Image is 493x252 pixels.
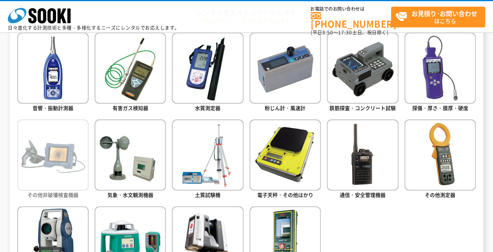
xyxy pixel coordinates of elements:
[249,119,321,200] a: 電子天秤・その他はかり
[249,32,321,104] img: 粉じん計・風速計
[17,32,89,104] img: 音響・振動計測器
[391,7,485,27] a: お見積り･お問い合わせはこちら
[327,119,398,191] img: 通信・安全管理機器
[249,119,321,191] img: 電子天秤・その他はかり
[327,32,398,104] img: 鉄筋探査・コンクリート試験
[8,25,180,30] p: 日々進化する計測技術と多種・多様化するニーズにレンタルでお応えします。
[95,119,166,200] a: 気象・水文観測機器
[95,119,166,191] img: 気象・水文観測機器
[249,32,321,113] a: 粉じん計・風速計
[172,32,243,113] a: 水質測定器
[172,119,243,200] a: 土質試験機
[327,119,398,200] a: 通信・安全管理機器
[107,191,153,198] span: 気象・水文観測機器
[327,32,398,113] a: 鉄筋探査・コンクリート試験
[33,104,73,112] span: 音響・振動計測器
[404,32,476,104] img: 探傷・厚さ・膜厚・硬度
[195,104,220,112] span: 水質測定器
[195,191,220,198] span: 土質試験機
[113,104,148,112] span: 有害ガス検知器
[412,104,468,112] span: 探傷・厚さ・膜厚・硬度
[17,119,89,191] img: その他非破壊検査機器
[404,119,476,191] img: その他測定器
[329,104,396,112] span: 鉄筋探査・コンクリート試験
[311,29,388,36] span: (平日 ～ 土日、祝日除く)
[322,29,333,36] span: 8:50
[404,119,476,200] a: その他測定器
[311,12,391,28] a: [PHONE_NUMBER]
[404,32,476,113] a: 探傷・厚さ・膜厚・硬度
[395,7,485,27] span: はこちら
[338,29,352,36] span: 17:30
[27,191,78,198] span: その他非破壊検査機器
[265,104,306,112] span: 粉じん計・風速計
[340,191,386,198] span: 通信・安全管理機器
[311,7,391,11] span: お電話でのお問い合わせは
[411,9,477,18] strong: お見積り･お問い合わせ
[17,32,89,113] a: 音響・振動計測器
[257,191,313,198] span: 電子天秤・その他はかり
[95,32,166,113] a: 有害ガス検知器
[17,119,89,200] a: その他非破壊検査機器
[425,191,455,198] span: その他測定器
[172,32,243,104] img: 水質測定器
[95,32,166,104] img: 有害ガス検知器
[172,119,243,191] img: 土質試験機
